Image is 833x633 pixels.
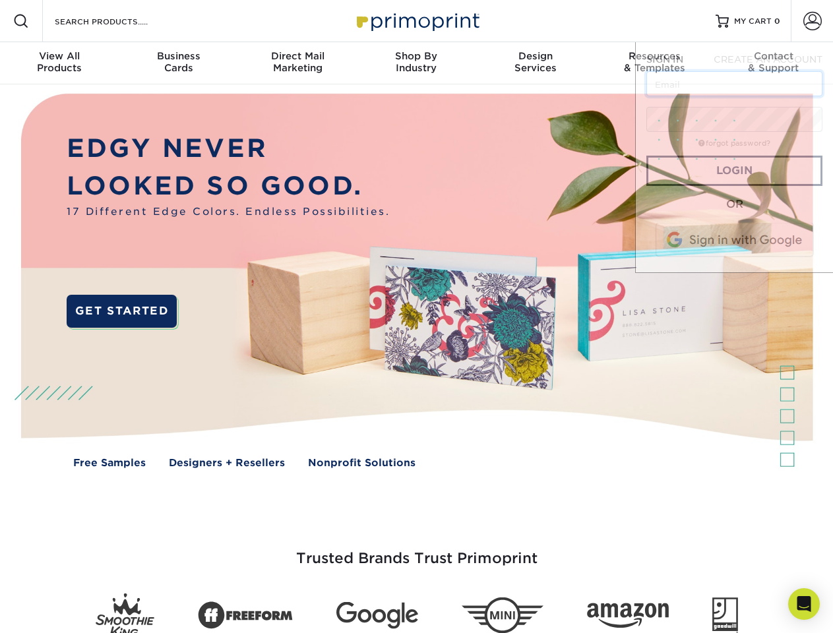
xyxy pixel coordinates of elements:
[169,456,285,471] a: Designers + Resellers
[734,16,772,27] span: MY CART
[476,50,595,74] div: Services
[119,50,237,74] div: Cards
[714,54,822,65] span: CREATE AN ACCOUNT
[53,13,182,29] input: SEARCH PRODUCTS.....
[308,456,416,471] a: Nonprofit Solutions
[646,54,683,65] span: SIGN IN
[788,588,820,620] div: Open Intercom Messenger
[595,50,714,62] span: Resources
[595,42,714,84] a: Resources& Templates
[31,518,803,583] h3: Trusted Brands Trust Primoprint
[357,50,476,74] div: Industry
[357,42,476,84] a: Shop ByIndustry
[336,602,418,629] img: Google
[238,42,357,84] a: Direct MailMarketing
[774,16,780,26] span: 0
[646,196,822,212] div: OR
[67,295,177,328] a: GET STARTED
[351,7,483,35] img: Primoprint
[587,603,669,628] img: Amazon
[595,50,714,74] div: & Templates
[476,50,595,62] span: Design
[119,42,237,84] a: BusinessCards
[73,456,146,471] a: Free Samples
[67,130,390,167] p: EDGY NEVER
[238,50,357,62] span: Direct Mail
[646,71,822,96] input: Email
[67,204,390,220] span: 17 Different Edge Colors. Endless Possibilities.
[698,139,770,148] a: forgot password?
[646,156,822,186] a: Login
[476,42,595,84] a: DesignServices
[3,593,112,628] iframe: Google Customer Reviews
[67,167,390,205] p: LOOKED SO GOOD.
[119,50,237,62] span: Business
[238,50,357,74] div: Marketing
[712,597,738,633] img: Goodwill
[357,50,476,62] span: Shop By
